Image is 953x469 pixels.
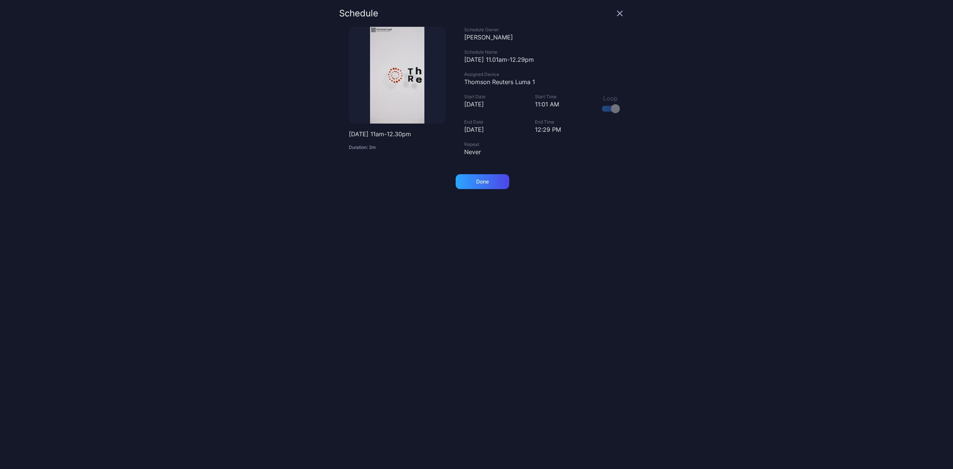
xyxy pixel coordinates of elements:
[535,94,593,100] div: Start Time
[464,33,623,42] div: [PERSON_NAME]
[339,9,378,18] div: Schedule
[602,94,618,103] div: Loop
[456,174,509,189] button: Done
[464,27,623,33] div: Schedule Owner
[476,179,489,185] div: Done
[464,125,522,134] div: [DATE]
[535,125,593,134] div: 12:29 PM
[464,77,623,86] div: Thomson Reuters Luma 1
[464,71,623,77] div: Assigned Device
[464,55,623,64] div: [DATE] 11.01am-12.29pm
[464,119,522,125] div: End Date
[464,49,623,55] div: Schedule Name
[464,147,623,156] div: Never
[349,130,446,138] p: [DATE] 11am-12.30pm
[464,141,623,147] div: Repeat
[535,100,593,109] div: 11:01 AM
[349,144,446,150] p: Duration: 3m
[535,119,593,125] div: End Time
[464,100,522,109] div: [DATE]
[464,94,522,100] div: Start Date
